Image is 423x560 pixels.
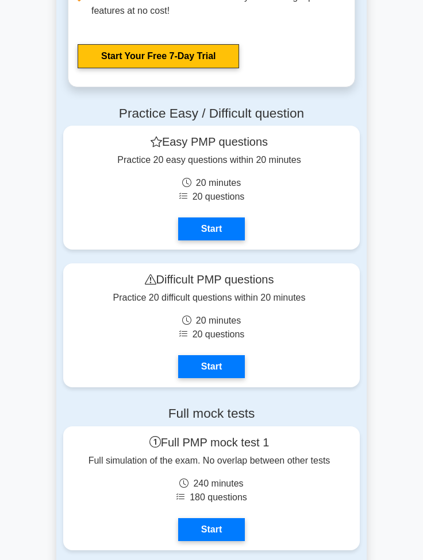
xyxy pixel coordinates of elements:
a: Start [178,217,245,240]
h4: Full mock tests [63,406,360,421]
a: Start Your Free 7-Day Trial [78,44,239,68]
h4: Practice Easy / Difficult question [63,106,360,121]
a: Start [178,518,245,541]
a: Start [178,355,245,378]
